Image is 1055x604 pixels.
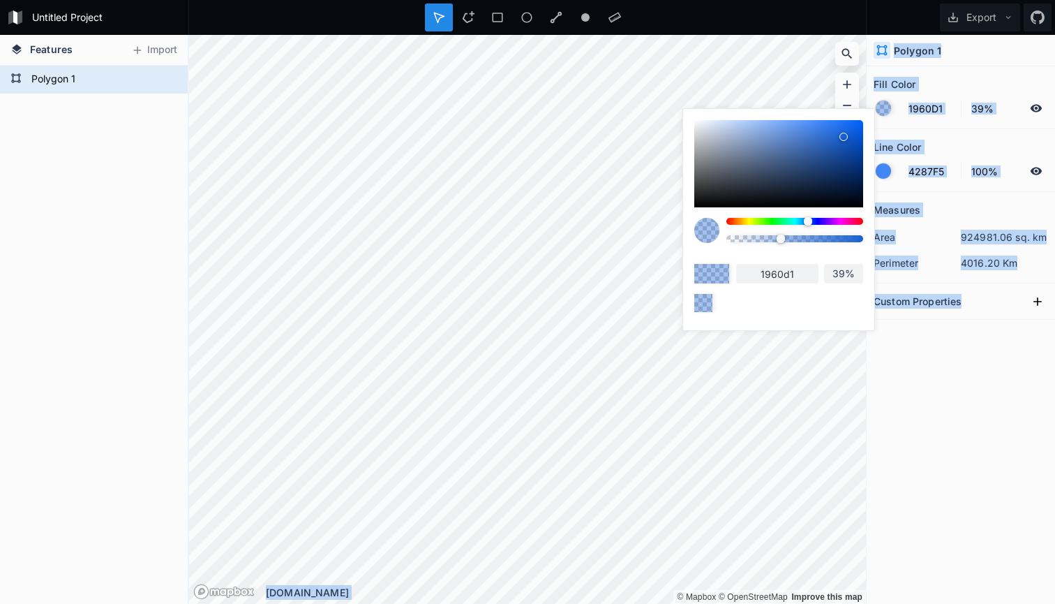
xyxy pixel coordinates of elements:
h2: Line Color [874,136,921,158]
dt: perimeter [874,256,961,270]
a: Mapbox logo [193,584,255,600]
button: Export [940,3,1020,31]
h2: Measures [874,199,920,221]
h2: Fill Color [874,73,915,95]
dd: 924981.06 sq. km [961,230,1048,244]
h2: Custom Properties [874,290,962,312]
a: Mapbox [677,592,716,602]
dd: 4016.20 Km [961,256,1048,270]
a: Map feedback [791,592,862,602]
dt: area [874,230,961,244]
a: OpenStreetMap [719,592,788,602]
button: Import [124,39,184,61]
div: [DOMAIN_NAME] [266,585,866,600]
h4: Polygon 1 [894,43,941,58]
span: Features [30,42,73,57]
